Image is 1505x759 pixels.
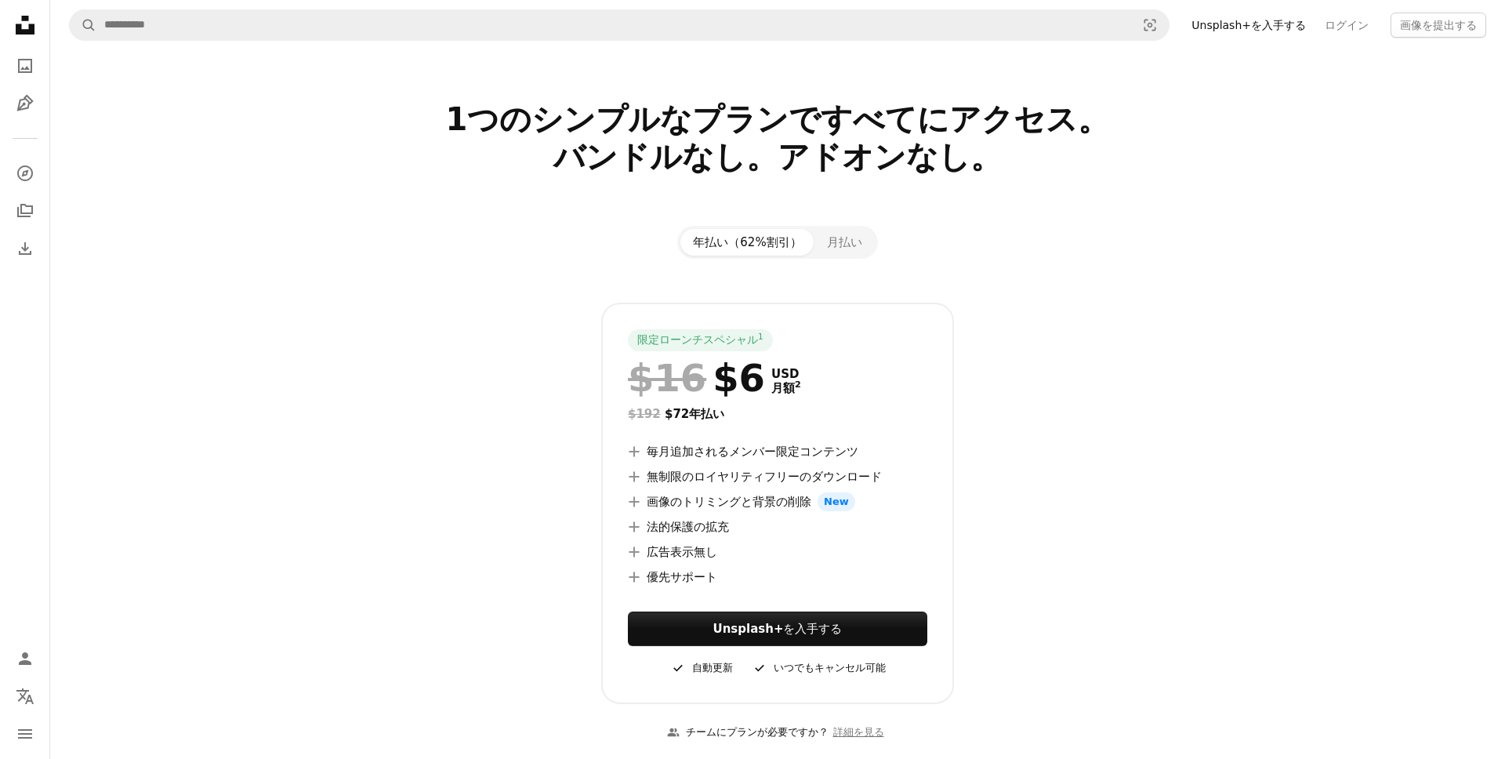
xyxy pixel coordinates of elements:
span: 月額 [771,381,801,395]
button: 年払い（62%割引） [680,229,814,256]
button: Unsplashで検索する [70,10,96,40]
a: 1 [755,332,767,348]
li: 毎月追加されるメンバー限定コンテンツ [628,442,927,461]
div: $6 [628,358,765,398]
a: ログイン / 登録する [9,643,41,674]
li: 広告表示無し [628,543,927,561]
span: New [818,492,855,511]
span: $192 [628,407,661,421]
sup: 1 [758,332,763,341]
a: Unsplash+を入手する [1182,13,1315,38]
li: 優先サポート [628,568,927,586]
button: 言語 [9,681,41,712]
span: $16 [628,358,706,398]
a: ホーム — Unsplash [9,9,41,44]
a: コレクション [9,195,41,227]
li: 画像のトリミングと背景の削除 [628,492,927,511]
button: Unsplash+を入手する [628,612,927,646]
button: 月払い [814,229,875,256]
a: 写真 [9,50,41,82]
sup: 2 [795,379,801,390]
a: 2 [792,381,804,395]
span: USD [771,367,801,381]
strong: Unsplash+ [713,622,784,636]
h2: 1つのシンプルなプランですべてにアクセス。 バンドルなし。アドオンなし。 [270,100,1286,213]
div: いつでもキャンセル可能 [752,659,886,677]
button: ビジュアル検索 [1131,10,1169,40]
div: 限定ローンチスペシャル [628,329,773,351]
div: チームにプランが必要ですか？ [667,724,829,741]
button: メニュー [9,718,41,750]
li: 法的保護の拡充 [628,517,927,536]
div: 自動更新 [670,659,733,677]
a: ログイン [1315,13,1378,38]
button: 画像を提出する [1391,13,1486,38]
div: $72 年払い [628,405,927,423]
a: 詳細を見る [829,720,889,746]
a: ダウンロード履歴 [9,233,41,264]
li: 無制限のロイヤリティフリーのダウンロード [628,467,927,486]
a: 探す [9,158,41,189]
a: イラスト [9,88,41,119]
form: サイト内でビジュアルを探す [69,9,1170,41]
